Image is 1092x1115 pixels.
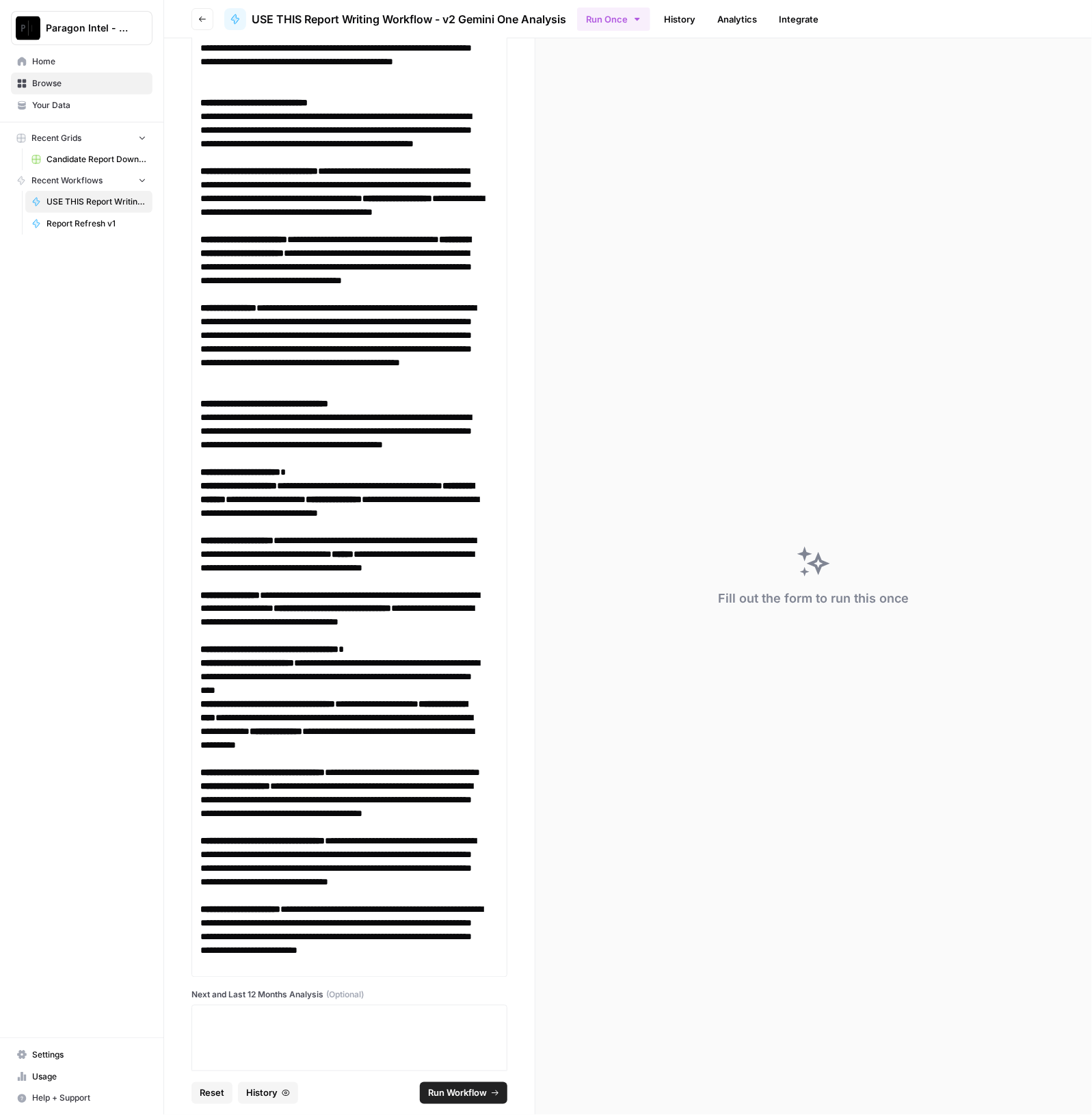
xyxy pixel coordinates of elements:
a: Home [11,51,152,73]
a: Report Refresh v1 [25,213,152,235]
span: Run Workflow [428,1086,487,1100]
span: Recent Grids [31,132,81,144]
a: Analytics [709,8,765,30]
span: Settings [32,1049,146,1061]
a: Browse [11,73,152,94]
a: USE THIS Report Writing Workflow - v2 Gemini One Analysis [25,191,152,213]
span: Paragon Intel - Bill / Ty / [PERSON_NAME] R&D [46,21,129,35]
a: Integrate [771,8,827,30]
span: Browse [32,77,146,90]
a: Candidate Report Download Sheet [25,148,152,170]
span: Recent Workflows [31,174,103,187]
button: Workspace: Paragon Intel - Bill / Ty / Colby R&D [11,11,152,45]
a: History [656,8,704,30]
button: Recent Workflows [11,170,152,191]
button: Reset [191,1082,232,1104]
span: (Optional) [326,988,364,1001]
a: Your Data [11,94,152,116]
span: Report Refresh v1 [46,218,146,230]
a: USE THIS Report Writing Workflow - v2 Gemini One Analysis [224,8,566,30]
span: Reset [200,1086,224,1100]
span: Home [32,55,146,68]
span: Help + Support [32,1092,146,1105]
span: Candidate Report Download Sheet [46,153,146,166]
button: Run Workflow [420,1082,507,1104]
a: Usage [11,1066,152,1088]
button: Run Once [577,8,650,31]
img: Paragon Intel - Bill / Ty / Colby R&D Logo [16,16,40,40]
span: USE THIS Report Writing Workflow - v2 Gemini One Analysis [46,196,146,208]
span: Usage [32,1071,146,1083]
button: History [238,1082,298,1104]
div: Fill out the form to run this once [718,589,909,608]
a: Settings [11,1044,152,1066]
label: Next and Last 12 Months Analysis [191,988,507,1001]
span: Your Data [32,99,146,112]
button: Help + Support [11,1088,152,1110]
button: Recent Grids [11,128,152,148]
span: USE THIS Report Writing Workflow - v2 Gemini One Analysis [252,11,566,27]
span: History [246,1086,278,1100]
